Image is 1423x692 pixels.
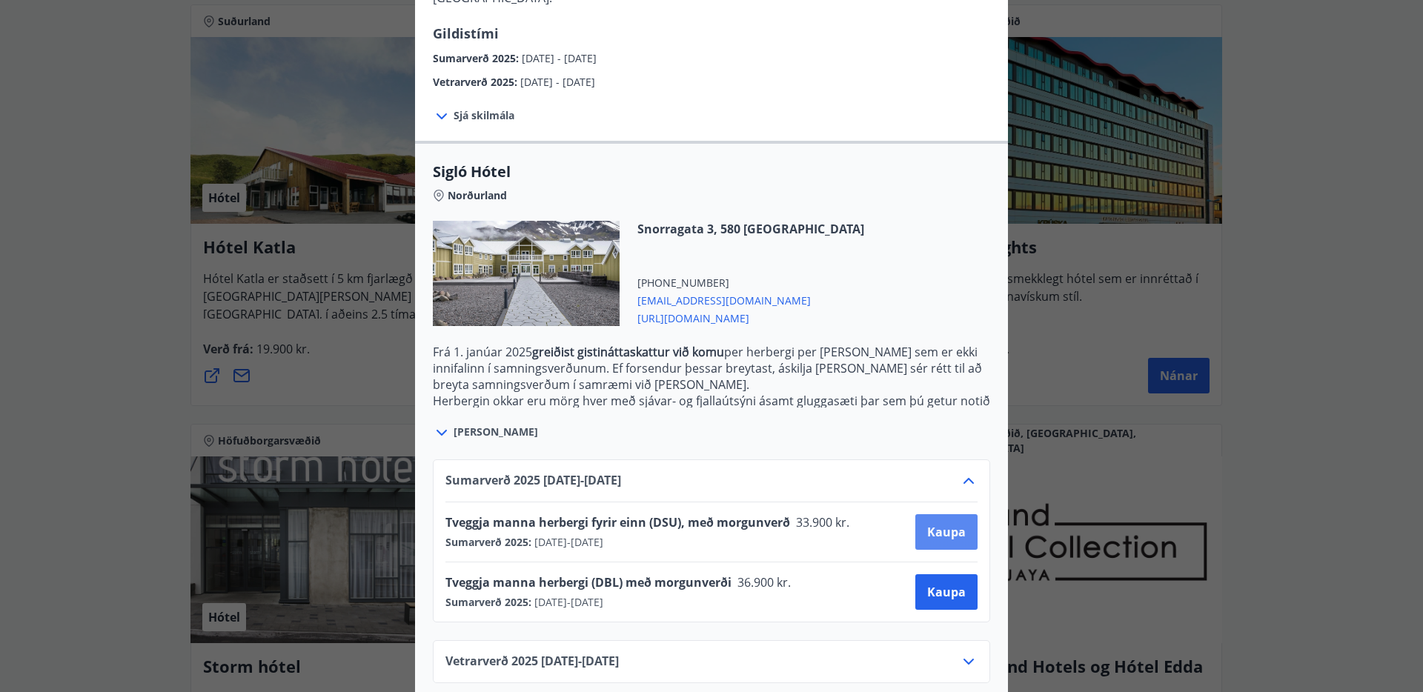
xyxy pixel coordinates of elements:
[522,51,597,65] span: [DATE] - [DATE]
[448,188,507,203] span: Norðurland
[433,393,990,442] p: Herbergin okkar eru mörg hver með sjávar- og fjallaútsýni ásamt gluggasæti þar sem þú getur notið...
[532,344,724,360] strong: greiðist gistináttaskattur við komu
[637,290,864,308] span: [EMAIL_ADDRESS][DOMAIN_NAME]
[433,344,990,393] p: Frá 1. janúar 2025 per herbergi per [PERSON_NAME] sem er ekki innifalinn í samningsverðunum. Ef f...
[637,276,864,290] span: [PHONE_NUMBER]
[433,24,499,42] span: Gildistími
[637,221,864,237] span: Snorragata 3, 580 [GEOGRAPHIC_DATA]
[433,162,990,182] span: Sigló Hótel
[433,75,520,89] span: Vetrarverð 2025 :
[520,75,595,89] span: [DATE] - [DATE]
[637,308,864,326] span: [URL][DOMAIN_NAME]
[433,51,522,65] span: Sumarverð 2025 :
[454,108,514,123] span: Sjá skilmála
